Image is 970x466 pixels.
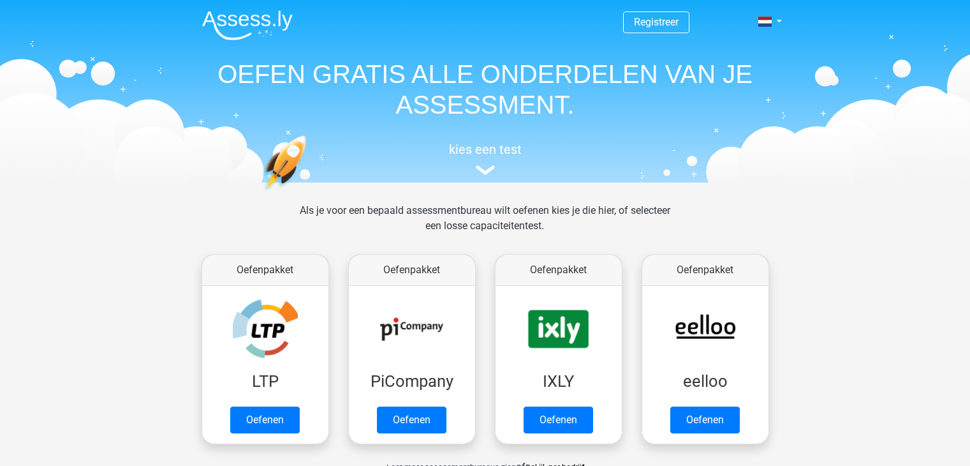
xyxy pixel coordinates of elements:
a: Oefenen [230,407,300,433]
a: Registreer [634,16,679,28]
img: assessment [476,165,495,175]
a: kies een test [192,142,779,176]
h1: OEFEN GRATIS ALLE ONDERDELEN VAN JE ASSESSMENT. [192,59,779,120]
h5: kies een test [192,142,779,157]
a: Oefenen [670,407,740,433]
a: Oefenen [377,407,446,433]
div: Als je voor een bepaald assessmentbureau wilt oefenen kies je die hier, of selecteer een losse ca... [290,203,680,249]
img: Assessly [202,10,293,40]
img: oefenen [262,135,356,251]
a: Oefenen [524,407,593,433]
